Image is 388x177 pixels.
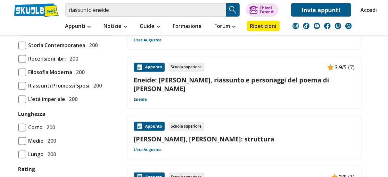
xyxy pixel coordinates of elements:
span: Lungo [26,150,44,158]
label: Rating [18,165,111,173]
span: Corto [26,123,43,131]
a: Appunti [64,21,93,32]
a: Eneide [134,97,147,102]
span: 200 [91,81,102,90]
img: Cerca appunti, riassunti o versioni [228,5,238,15]
span: 200 [45,137,56,145]
a: Notizie [102,21,129,32]
a: Accedi [361,3,374,17]
a: Guide [138,21,162,32]
span: 200 [45,150,56,158]
button: ChiediTutor AI [246,3,278,17]
span: 200 [67,55,78,63]
img: Appunti contenuto [327,64,334,71]
span: 3.9/5 [335,63,347,72]
div: Chiedi Tutor AI [260,6,275,14]
span: 200 [87,41,98,49]
a: Forum [213,21,237,32]
span: L'età imperiale [26,95,65,103]
img: Appunti contenuto [136,123,143,130]
input: Cerca appunti, riassunti o versioni [65,3,226,17]
a: Eneide: [PERSON_NAME], riassunto e personaggi del poema di [PERSON_NAME] [134,76,355,93]
a: Formazione [171,21,203,32]
div: Appunto [134,63,165,72]
div: Scuola superiore [169,63,204,72]
a: L'era Augustea [134,147,162,152]
div: Appunto [134,122,165,131]
span: Filosofia Moderna [26,68,72,76]
span: Storia Contemporanea [26,41,86,49]
span: Medio [26,137,44,145]
img: instagram [293,23,299,29]
img: WhatsApp [345,23,352,29]
span: (7) [348,63,355,72]
span: Riassunti Promessi Sposi [26,81,90,90]
img: youtube [314,23,320,29]
img: tiktok [303,23,310,29]
div: Scuola superiore [169,122,204,131]
button: Search Button [226,3,240,17]
label: Lunghezza [18,110,46,117]
span: 200 [74,68,85,76]
img: facebook [324,23,331,29]
a: L'era Augustea [134,38,162,43]
span: 200 [67,95,78,103]
a: [PERSON_NAME], [PERSON_NAME]: struttura [134,135,355,143]
span: 200 [44,123,55,131]
img: Appunti contenuto [136,64,143,71]
a: Ripetizioni [247,21,280,31]
a: Invia appunti [291,3,351,17]
span: Recensioni libri [26,55,66,63]
img: twitch [335,23,341,29]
